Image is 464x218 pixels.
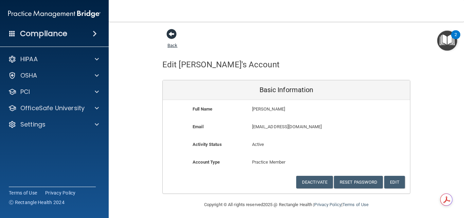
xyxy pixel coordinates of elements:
h4: Edit [PERSON_NAME]'s Account [162,60,280,69]
span: Ⓒ Rectangle Health 2024 [9,199,65,206]
b: Email [193,124,203,129]
div: Basic Information [163,80,410,100]
a: Back [167,35,177,48]
button: Reset Password [334,176,383,188]
a: Privacy Policy [45,189,76,196]
h4: Compliance [20,29,67,38]
button: Edit [384,176,405,188]
b: Full Name [193,106,212,112]
a: Terms of Use [9,189,37,196]
p: HIPAA [20,55,38,63]
a: PCI [8,88,99,96]
button: Open Resource Center, 2 new notifications [437,31,457,51]
p: Practice Member [252,158,321,166]
p: OfficeSafe University [20,104,85,112]
p: Active [252,140,321,149]
div: Copyright © All rights reserved 2025 @ Rectangle Health | | [162,194,410,216]
p: Settings [20,120,46,129]
a: OSHA [8,71,99,80]
p: PCI [20,88,30,96]
img: PMB logo [8,7,101,21]
p: [PERSON_NAME] [252,105,360,113]
p: [EMAIL_ADDRESS][DOMAIN_NAME] [252,123,360,131]
p: OSHA [20,71,37,80]
a: HIPAA [8,55,99,63]
a: OfficeSafe University [8,104,99,112]
iframe: Drift Widget Chat Controller [430,171,456,197]
div: 2 [454,35,457,44]
b: Activity Status [193,142,222,147]
b: Account Type [193,160,220,165]
a: Terms of Use [342,202,369,207]
a: Privacy Policy [314,202,341,207]
button: Deactivate [296,176,333,188]
a: Settings [8,120,99,129]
